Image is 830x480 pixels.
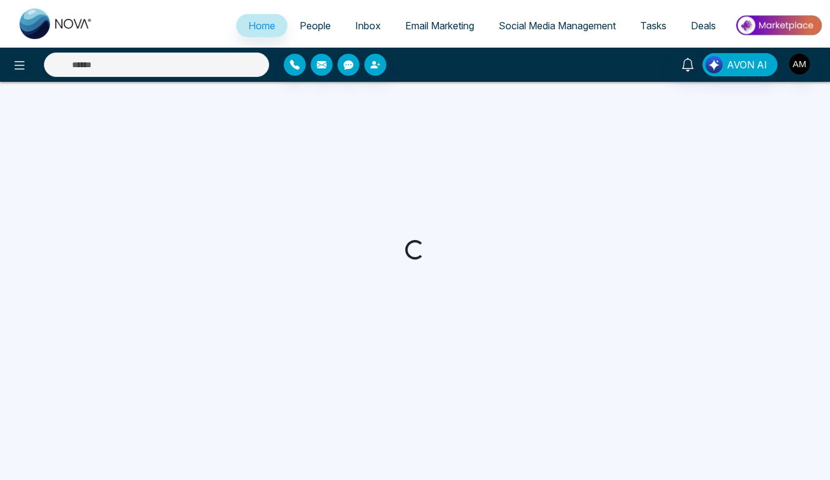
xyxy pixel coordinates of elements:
[734,12,823,39] img: Market-place.gif
[486,14,628,37] a: Social Media Management
[628,14,679,37] a: Tasks
[405,20,474,32] span: Email Marketing
[640,20,666,32] span: Tasks
[727,57,767,72] span: AVON AI
[679,14,728,37] a: Deals
[789,54,810,75] img: User Avatar
[236,14,287,37] a: Home
[393,14,486,37] a: Email Marketing
[300,20,331,32] span: People
[706,56,723,73] img: Lead Flow
[499,20,616,32] span: Social Media Management
[702,53,778,76] button: AVON AI
[287,14,343,37] a: People
[691,20,716,32] span: Deals
[20,9,93,39] img: Nova CRM Logo
[355,20,381,32] span: Inbox
[248,20,275,32] span: Home
[343,14,393,37] a: Inbox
